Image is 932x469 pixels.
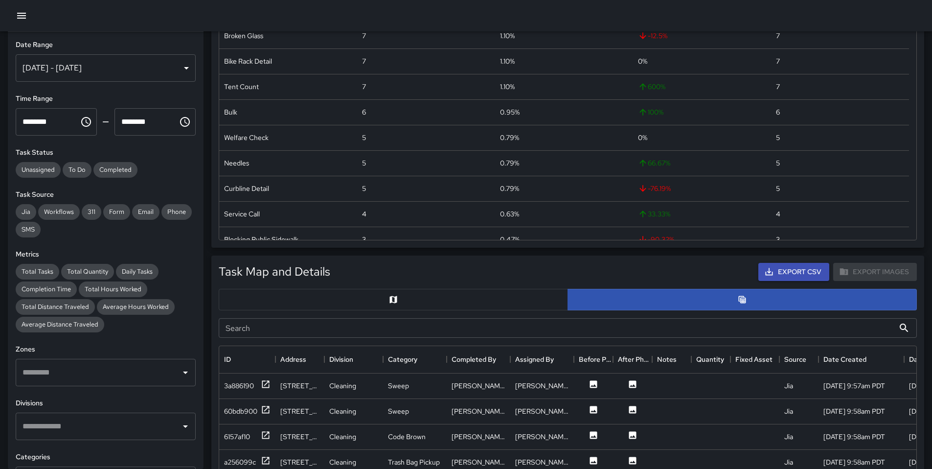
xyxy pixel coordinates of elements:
[452,432,505,442] div: Jason Gregg
[224,209,260,219] div: Service Call
[224,158,249,168] div: Needles
[76,112,96,132] button: Choose time, selected time is 12:00 AM
[79,285,147,293] span: Total Hours Worked
[179,420,192,433] button: Open
[224,406,257,416] div: 60bdb900
[63,162,91,178] div: To Do
[452,457,505,467] div: Nicolas Vega
[16,303,95,311] span: Total Distance Traveled
[224,405,271,417] button: 60bdb900
[691,346,730,373] div: Quantity
[275,346,324,373] div: Address
[388,381,409,391] div: Sweep
[823,406,885,416] div: 9/22/2025, 9:58am PDT
[452,406,505,416] div: Maclis Velasquez
[103,208,130,216] span: Form
[388,457,440,467] div: Trash Bag Pickup
[16,267,59,276] span: Total Tasks
[784,406,793,416] div: Jia
[280,381,319,391] div: 380 10th Street
[61,267,114,276] span: Total Quantity
[161,208,192,216] span: Phone
[784,381,793,391] div: Jia
[280,406,319,416] div: 768 Brannan Street
[618,346,652,373] div: After Photo
[224,457,256,467] div: a256099c
[82,204,101,220] div: 311
[784,457,793,467] div: Jia
[16,94,196,104] h6: Time Range
[16,189,196,200] h6: Task Source
[329,381,356,391] div: Cleaning
[16,398,196,409] h6: Divisions
[500,82,515,92] div: 1.10%
[515,432,569,442] div: Jason Gregg
[657,346,677,373] div: Notes
[383,346,447,373] div: Category
[779,346,818,373] div: Source
[579,346,613,373] div: Before Photo
[224,379,271,392] button: 3a886190
[388,406,409,416] div: Sweep
[696,346,724,373] div: Quantity
[103,204,130,220] div: Form
[638,107,663,117] span: 100 %
[510,346,574,373] div: Assigned By
[93,165,137,174] span: Completed
[652,346,691,373] div: Notes
[16,299,95,315] div: Total Distance Traveled
[638,158,670,168] span: 66.67 %
[224,456,271,468] button: a256099c
[500,31,515,41] div: 1.10%
[776,158,780,168] div: 5
[500,209,519,219] div: 0.63%
[758,263,829,281] button: Export CSV
[16,147,196,158] h6: Task Status
[574,346,613,373] div: Before Photo
[16,249,196,260] h6: Metrics
[132,204,159,220] div: Email
[388,295,398,305] svg: Map
[224,234,298,244] div: Blocking Public Sidewalk
[61,264,114,280] div: Total Quantity
[784,432,793,442] div: Jia
[638,56,647,66] span: 0 %
[280,346,306,373] div: Address
[362,56,366,66] div: 7
[638,234,674,244] span: -90.32 %
[818,346,904,373] div: Date Created
[38,204,80,220] div: Workflows
[280,457,319,467] div: 258 Shipley Street
[224,381,254,391] div: 3a886190
[776,82,780,92] div: 7
[735,346,773,373] div: Fixed Asset
[500,56,515,66] div: 1.10%
[776,31,780,41] div: 7
[224,133,269,142] div: Welfare Check
[776,209,780,219] div: 4
[16,344,196,355] h6: Zones
[16,225,41,234] span: SMS
[16,222,41,237] div: SMS
[16,165,61,174] span: Unassigned
[179,366,192,379] button: Open
[638,82,665,92] span: 600 %
[452,381,505,391] div: Edwin Barillas
[362,107,366,117] div: 6
[175,112,195,132] button: Choose time, selected time is 11:59 PM
[16,54,196,82] div: [DATE] - [DATE]
[613,346,652,373] div: After Photo
[823,432,885,442] div: 9/22/2025, 9:58am PDT
[638,184,671,193] span: -76.19 %
[515,406,569,416] div: Maclis Velasquez
[16,40,196,50] h6: Date Range
[224,184,269,193] div: Curbline Detail
[776,56,780,66] div: 7
[500,234,520,244] div: 0.47%
[219,289,568,310] button: Map
[219,346,275,373] div: ID
[388,346,417,373] div: Category
[776,184,780,193] div: 5
[116,267,159,276] span: Daily Tasks
[329,406,356,416] div: Cleaning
